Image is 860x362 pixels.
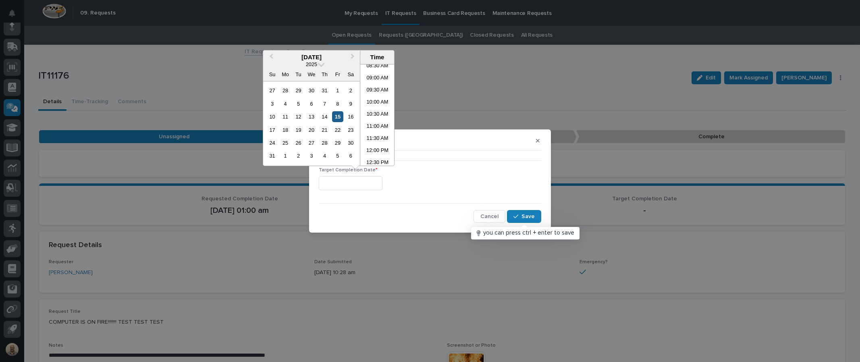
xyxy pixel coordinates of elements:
div: Choose Monday, August 11th, 2025 [280,111,291,122]
button: Cancel [474,210,505,223]
div: month 2025-08 [266,84,357,162]
div: Choose Friday, September 5th, 2025 [332,150,343,161]
div: Choose Tuesday, August 5th, 2025 [293,98,304,109]
div: [DATE] [263,54,360,61]
div: Choose Thursday, August 21st, 2025 [319,125,330,135]
div: Choose Wednesday, August 13th, 2025 [306,111,317,122]
div: Choose Tuesday, August 12th, 2025 [293,111,304,122]
li: 08:30 AM [360,60,395,73]
div: Choose Thursday, August 7th, 2025 [319,98,330,109]
div: Choose Wednesday, August 27th, 2025 [306,137,317,148]
div: Choose Saturday, September 6th, 2025 [345,150,356,161]
div: Choose Saturday, August 16th, 2025 [345,111,356,122]
div: Choose Thursday, August 14th, 2025 [319,111,330,122]
div: Choose Wednesday, August 20th, 2025 [306,125,317,135]
div: Choose Tuesday, September 2nd, 2025 [293,150,304,161]
div: Choose Tuesday, August 26th, 2025 [293,137,304,148]
div: Fr [332,69,343,80]
div: Choose Sunday, August 24th, 2025 [267,137,278,148]
div: Choose Friday, August 22nd, 2025 [332,125,343,135]
div: Choose Thursday, September 4th, 2025 [319,150,330,161]
div: Time [362,54,392,61]
div: Choose Thursday, August 28th, 2025 [319,137,330,148]
div: Choose Monday, July 28th, 2025 [280,85,291,96]
div: Choose Sunday, August 31st, 2025 [267,150,278,161]
div: Choose Tuesday, August 19th, 2025 [293,125,304,135]
span: Cancel [480,213,499,220]
li: 09:00 AM [360,73,395,85]
button: Previous Month [264,51,277,64]
div: Tu [293,69,304,80]
div: Choose Wednesday, July 30th, 2025 [306,85,317,96]
div: Choose Wednesday, August 6th, 2025 [306,98,317,109]
li: 11:30 AM [360,133,395,145]
div: Choose Friday, August 15th, 2025 [332,111,343,122]
div: Su [267,69,278,80]
div: Choose Friday, August 8th, 2025 [332,98,343,109]
div: Choose Wednesday, September 3rd, 2025 [306,150,317,161]
div: Choose Thursday, July 31st, 2025 [319,85,330,96]
div: Sa [345,69,356,80]
div: Choose Saturday, August 30th, 2025 [345,137,356,148]
div: Choose Friday, August 1st, 2025 [332,85,343,96]
div: Choose Saturday, August 2nd, 2025 [345,85,356,96]
li: 12:30 PM [360,157,395,169]
div: Choose Sunday, August 10th, 2025 [267,111,278,122]
span: Save [521,213,535,220]
div: Choose Monday, September 1st, 2025 [280,150,291,161]
li: 10:30 AM [360,109,395,121]
div: Choose Saturday, August 23rd, 2025 [345,125,356,135]
div: Choose Monday, August 18th, 2025 [280,125,291,135]
li: 09:30 AM [360,85,395,97]
button: Save [507,210,541,223]
div: Choose Saturday, August 9th, 2025 [345,98,356,109]
li: 10:00 AM [360,97,395,109]
li: 12:00 PM [360,145,395,157]
div: Choose Sunday, July 27th, 2025 [267,85,278,96]
li: 11:00 AM [360,121,395,133]
div: Th [319,69,330,80]
span: Target Completion Date [319,168,378,173]
div: Choose Tuesday, July 29th, 2025 [293,85,304,96]
button: Next Month [347,51,360,64]
div: Choose Sunday, August 17th, 2025 [267,125,278,135]
div: We [306,69,317,80]
div: Choose Sunday, August 3rd, 2025 [267,98,278,109]
div: Choose Monday, August 25th, 2025 [280,137,291,148]
div: Choose Friday, August 29th, 2025 [332,137,343,148]
div: Choose Monday, August 4th, 2025 [280,98,291,109]
div: Mo [280,69,291,80]
span: 2025 [306,61,317,67]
